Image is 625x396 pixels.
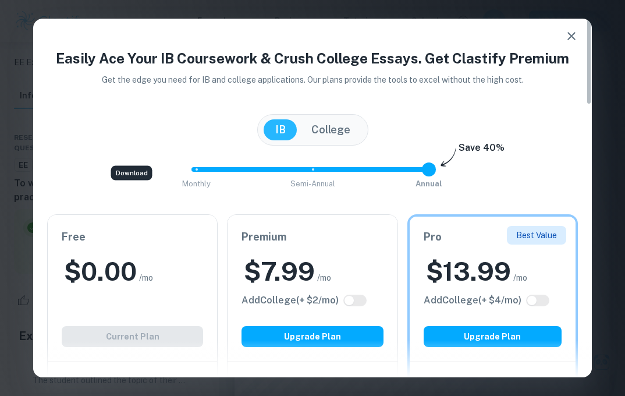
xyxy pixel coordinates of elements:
[416,179,442,188] span: Annual
[426,254,511,289] h2: $ 13.99
[513,271,527,284] span: /mo
[242,229,383,245] h6: Premium
[100,73,525,86] p: Get the edge you need for IB and college applications. Our plans provide the tools to excel witho...
[264,119,297,140] button: IB
[516,229,557,242] p: Best Value
[242,326,383,347] button: Upgrade Plan
[139,271,153,284] span: /mo
[424,229,562,245] h6: Pro
[64,254,137,289] h2: $ 0.00
[441,148,456,168] img: subscription-arrow.svg
[47,48,578,69] h4: Easily Ace Your IB Coursework & Crush College Essays. Get Clastify Premium
[242,294,339,307] h6: Click to see all the additional College features.
[300,119,362,140] button: College
[111,166,152,181] div: Download
[424,294,521,307] h6: Click to see all the additional College features.
[290,179,335,188] span: Semi-Annual
[459,141,505,161] h6: Save 40%
[317,271,331,284] span: /mo
[244,254,315,289] h2: $ 7.99
[62,229,203,245] h6: Free
[182,179,211,188] span: Monthly
[424,326,562,347] button: Upgrade Plan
